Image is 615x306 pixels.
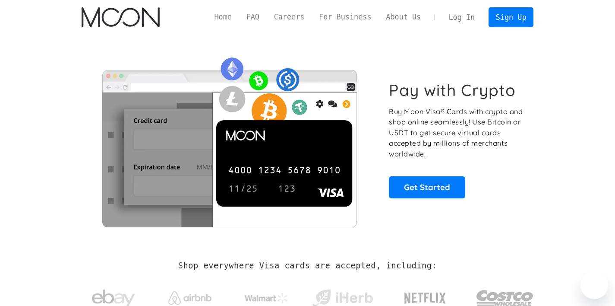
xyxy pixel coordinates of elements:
[442,8,482,27] a: Log In
[389,106,524,159] p: Buy Moon Visa® Cards with crypto and shop online seamlessly! Use Bitcoin or USDT to get secure vi...
[378,12,428,22] a: About Us
[267,12,312,22] a: Careers
[239,12,267,22] a: FAQ
[489,7,533,27] a: Sign Up
[245,293,288,303] img: Walmart
[82,7,160,27] img: Moon Logo
[389,80,516,100] h1: Pay with Crypto
[580,271,608,299] iframe: Botão para abrir a janela de mensagens
[178,261,437,271] h2: Shop everywhere Visa cards are accepted, including:
[82,51,377,227] img: Moon Cards let you spend your crypto anywhere Visa is accepted.
[168,291,211,305] img: Airbnb
[389,176,465,198] a: Get Started
[312,12,378,22] a: For Business
[82,7,160,27] a: home
[207,12,239,22] a: Home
